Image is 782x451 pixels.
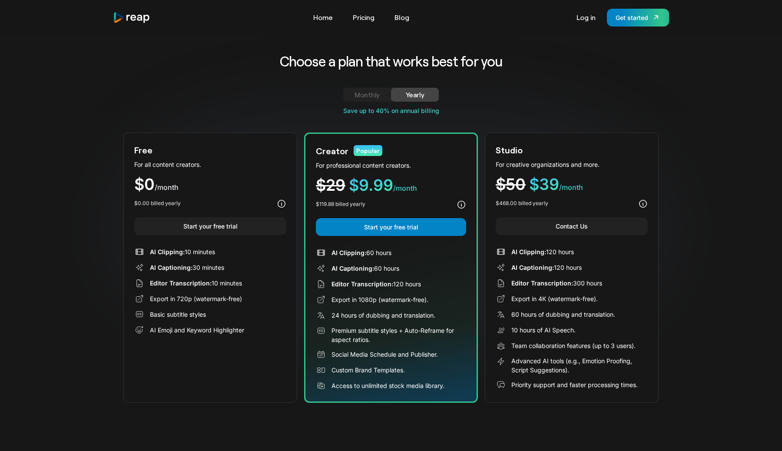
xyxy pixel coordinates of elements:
div: AI Emoji and Keyword Highlighter [150,325,244,335]
div: 60 hours [331,264,399,273]
span: AI Captioning: [150,264,192,271]
div: $468.00 billed yearly [496,199,548,207]
div: Basic subtitle styles [150,310,206,319]
div: For creative organizations and more. [496,160,648,169]
a: Contact Us [496,217,648,235]
span: /month [559,183,583,192]
div: Social Media Schedule and Publisher. [331,350,438,359]
span: Editor Transcription: [331,280,393,288]
div: 60 hours [331,248,391,257]
div: 120 hours [331,279,421,289]
div: Export in 1080p (watermark-free). [331,295,428,304]
div: Creator [316,144,348,157]
div: For professional content creators. [316,161,466,170]
a: Start your free trial [134,217,286,235]
div: 30 minutes [150,263,224,272]
div: Free [134,143,152,156]
span: /month [393,184,417,192]
div: Team collaboration features (up to 3 users). [511,341,636,350]
span: $39 [529,175,559,194]
div: Export in 4K (watermark-free). [511,294,598,303]
div: Get started [616,13,648,22]
span: $50 [496,175,526,194]
a: Pricing [348,10,379,24]
div: Custom Brand Templates. [331,365,405,375]
span: /month [155,183,179,192]
div: 10 hours of AI Speech. [511,325,576,335]
div: Studio [496,143,523,156]
div: Advanced AI tools (e.g., Emotion Proofing, Script Suggestions). [511,356,648,375]
span: Editor Transcription: [511,279,573,287]
div: 120 hours [511,263,582,272]
div: Access to unlimited stock media library. [331,381,444,390]
span: AI Clipping: [511,248,546,255]
div: For all content creators. [134,160,286,169]
div: 60 hours of dubbing and translation. [511,310,615,319]
div: Premium subtitle styles + Auto-Reframe for aspect ratios. [331,326,466,344]
div: 10 minutes [150,279,242,288]
a: Get started [607,9,669,27]
h2: Choose a plan that works best for you [212,52,570,70]
div: 300 hours [511,279,602,288]
div: $119.88 billed yearly [316,200,365,208]
a: Log in [572,10,600,24]
div: $0.00 billed yearly [134,199,181,207]
a: Blog [390,10,414,24]
span: AI Captioning: [511,264,554,271]
img: reap logo [113,12,150,23]
div: 120 hours [511,247,574,256]
div: Yearly [401,90,428,100]
span: $29 [316,176,345,195]
div: Priority support and faster processing times. [511,380,638,389]
span: AI Captioning: [331,265,374,272]
span: AI Clipping: [331,249,366,256]
a: Home [309,10,337,24]
div: Export in 720p (watermark-free) [150,294,242,303]
span: Editor Transcription: [150,279,212,287]
div: Popular [354,145,382,156]
div: $0 [134,176,286,192]
a: Start your free trial [316,218,466,236]
div: 10 minutes [150,247,215,256]
span: $9.99 [349,176,393,195]
div: Save up to 40% on annual billing [123,106,659,115]
div: 24 hours of dubbing and translation. [331,311,435,320]
span: AI Clipping: [150,248,185,255]
div: Monthly [354,90,381,100]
